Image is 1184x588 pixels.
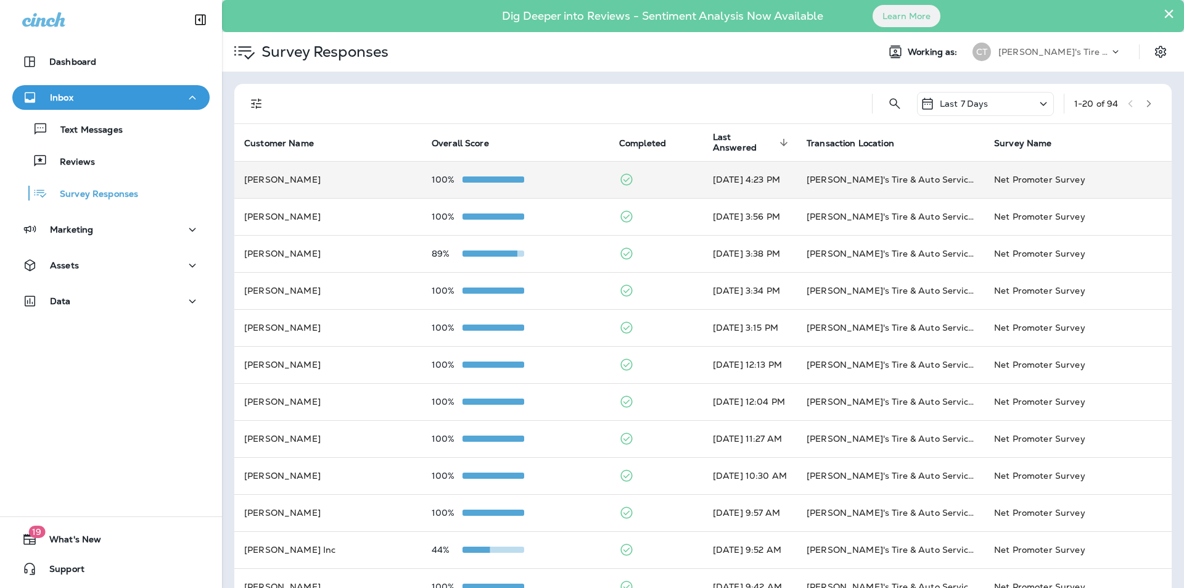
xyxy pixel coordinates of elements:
p: Dig Deeper into Reviews - Sentiment Analysis Now Available [466,14,859,18]
p: 44% [432,545,462,555]
td: Net Promoter Survey [984,198,1172,235]
button: Text Messages [12,116,210,142]
td: [PERSON_NAME] [234,235,422,272]
p: Dashboard [49,57,96,67]
td: [PERSON_NAME] [234,309,422,346]
td: [PERSON_NAME]'s Tire & Auto Service | [PERSON_NAME] [797,383,984,420]
p: Last 7 Days [940,99,989,109]
td: Net Promoter Survey [984,161,1172,198]
button: 19What's New [12,527,210,552]
button: Reviews [12,148,210,174]
p: 100% [432,434,462,444]
span: Working as: [908,47,960,57]
button: Survey Responses [12,180,210,206]
p: Text Messages [48,125,123,136]
span: Completed [619,138,666,149]
td: [PERSON_NAME] [234,198,422,235]
td: Net Promoter Survey [984,235,1172,272]
span: Survey Name [994,138,1068,149]
span: What's New [37,534,101,549]
p: 89% [432,249,462,259]
p: Inbox [50,93,73,102]
td: [DATE] 12:13 PM [703,346,797,383]
button: Filters [244,91,269,116]
button: Inbox [12,85,210,110]
p: 100% [432,508,462,518]
td: [PERSON_NAME]'s Tire & Auto Service | [PERSON_NAME][GEOGRAPHIC_DATA] [797,235,984,272]
td: Net Promoter Survey [984,309,1172,346]
td: Net Promoter Survey [984,494,1172,531]
span: Customer Name [244,138,330,149]
td: [PERSON_NAME] [234,272,422,309]
button: Assets [12,253,210,278]
td: Net Promoter Survey [984,420,1172,457]
button: Close [1163,4,1175,23]
td: [PERSON_NAME] [234,346,422,383]
td: Net Promoter Survey [984,531,1172,568]
td: [PERSON_NAME]'s Tire & Auto Service | [GEOGRAPHIC_DATA] [797,420,984,457]
td: [DATE] 3:34 PM [703,272,797,309]
td: [DATE] 3:15 PM [703,309,797,346]
span: Completed [619,138,682,149]
button: Learn More [873,5,940,27]
td: Net Promoter Survey [984,383,1172,420]
p: 100% [432,175,462,184]
p: 100% [432,286,462,296]
td: Net Promoter Survey [984,272,1172,309]
span: Transaction Location [807,138,894,149]
span: Overall Score [432,138,505,149]
span: Customer Name [244,138,314,149]
td: [DATE] 3:38 PM [703,235,797,272]
div: CT [972,43,991,61]
button: Collapse Sidebar [183,7,218,32]
span: Overall Score [432,138,489,149]
p: Marketing [50,225,93,234]
td: [PERSON_NAME] [234,420,422,457]
button: Support [12,557,210,581]
td: [PERSON_NAME]'s Tire & Auto Service | [GEOGRAPHIC_DATA] [797,346,984,383]
td: [PERSON_NAME]'s Tire & Auto Service | [GEOGRAPHIC_DATA] [797,272,984,309]
td: Net Promoter Survey [984,346,1172,383]
td: [PERSON_NAME] [234,457,422,494]
p: 100% [432,397,462,407]
td: [PERSON_NAME]'s Tire & Auto Service | [GEOGRAPHIC_DATA] [797,309,984,346]
td: [PERSON_NAME] [234,161,422,198]
p: 100% [432,323,462,333]
td: [DATE] 4:23 PM [703,161,797,198]
td: [DATE] 9:52 AM [703,531,797,568]
p: [PERSON_NAME]'s Tire & Auto [998,47,1109,57]
p: 100% [432,471,462,481]
button: Dashboard [12,49,210,74]
p: Assets [50,260,79,270]
span: Last Answered [713,132,776,153]
td: [DATE] 9:57 AM [703,494,797,531]
div: 1 - 20 of 94 [1074,99,1118,109]
td: [DATE] 10:30 AM [703,457,797,494]
p: 100% [432,360,462,370]
span: Last Answered [713,132,792,153]
td: [DATE] 11:27 AM [703,420,797,457]
p: Data [50,296,71,306]
button: Settings [1149,41,1172,63]
td: [PERSON_NAME]'s Tire & Auto Service | Ambassador [797,198,984,235]
td: [DATE] 3:56 PM [703,198,797,235]
button: Marketing [12,217,210,242]
td: [PERSON_NAME]'s Tire & Auto Service | [GEOGRAPHIC_DATA] [797,494,984,531]
span: 19 [28,526,45,538]
p: 100% [432,212,462,222]
td: [PERSON_NAME]'s Tire & Auto Service | Ambassador [797,457,984,494]
td: [PERSON_NAME] [234,494,422,531]
td: [PERSON_NAME]'s Tire & Auto Service | [GEOGRAPHIC_DATA] [797,161,984,198]
button: Data [12,289,210,313]
td: [PERSON_NAME] Inc [234,531,422,568]
p: Survey Responses [257,43,388,61]
p: Reviews [47,157,95,168]
button: Search Survey Responses [882,91,907,116]
span: Transaction Location [807,138,910,149]
td: [PERSON_NAME] [234,383,422,420]
span: Survey Name [994,138,1052,149]
td: Net Promoter Survey [984,457,1172,494]
td: [PERSON_NAME]'s Tire & Auto Service | [GEOGRAPHIC_DATA] [797,531,984,568]
span: Support [37,564,84,579]
td: [DATE] 12:04 PM [703,383,797,420]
